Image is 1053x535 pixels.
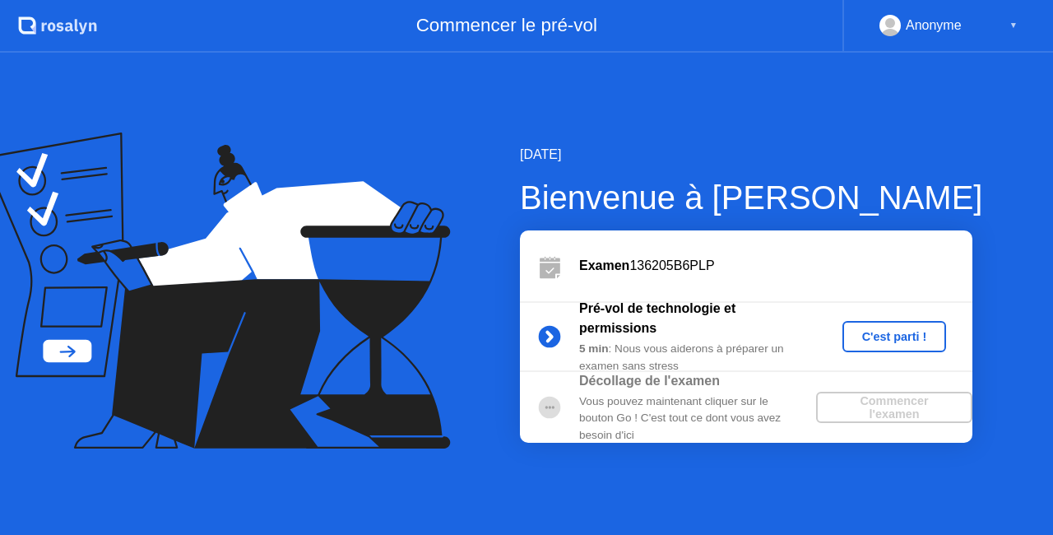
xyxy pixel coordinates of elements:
[579,301,735,335] b: Pré-vol de technologie et permissions
[842,321,947,352] button: C'est parti !
[579,341,816,374] div: : Nous vous aiderons à préparer un examen sans stress
[579,342,609,355] b: 5 min
[520,145,982,165] div: [DATE]
[520,173,982,222] div: Bienvenue à [PERSON_NAME]
[579,374,720,388] b: Décollage de l'examen
[1009,15,1018,36] div: ▼
[849,330,940,343] div: C'est parti !
[579,258,629,272] b: Examen
[579,393,816,444] div: Vous pouvez maintenant cliquer sur le bouton Go ! C'est tout ce dont vous avez besoin d'ici
[906,15,962,36] div: Anonyme
[823,394,966,421] div: Commencer l'examen
[816,392,972,423] button: Commencer l'examen
[579,256,972,276] div: 136205B6PLP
